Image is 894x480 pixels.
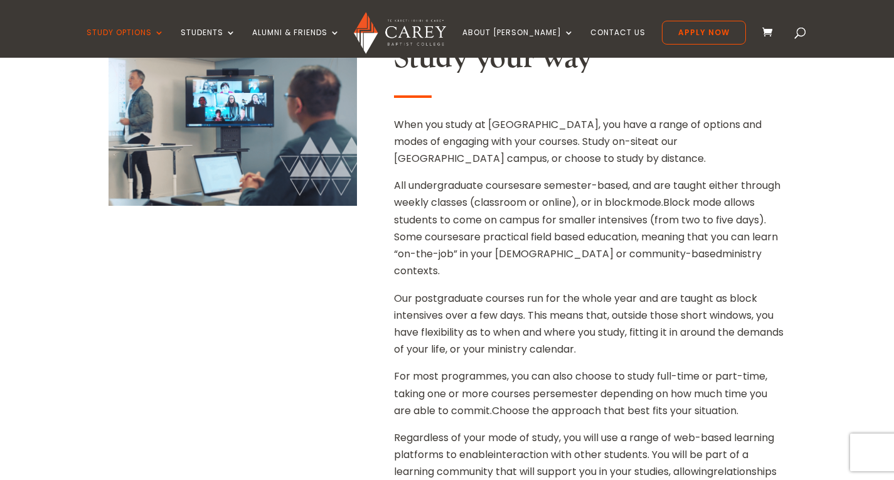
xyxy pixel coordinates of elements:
[109,40,357,196] img: Carey students in class
[87,28,164,58] a: Study Options
[492,403,738,418] span: Choose the approach that best fits your situation.
[462,28,574,58] a: About [PERSON_NAME]
[394,387,767,418] span: semester depending on how much time you are able to commit.
[394,195,766,243] span: Block mode allows students to come on campus for smaller intensives (from two to five days). Some...
[394,369,767,400] span: For most programmes, you can also choose to study full-time or part-time, taking one or more cour...
[252,28,340,58] a: Alumni & Friends
[394,178,780,210] span: are semester-based, and are taught either through weekly classes (classroom or online), or in block
[394,117,762,149] span: When you study at [GEOGRAPHIC_DATA], you have a range of options and modes of engaging with your ...
[394,178,524,193] span: All undergraduate courses
[394,430,774,462] span: Regardless of your mode of study, you will use a range of web-based learning platforms to enable
[394,40,785,83] h2: Study your way
[394,447,748,479] span: interaction with other students. You will be part of a learning community that will support you i...
[632,195,663,210] span: mode.
[394,230,778,261] span: are practical field based education, meaning that you can learn “on-the-job” in your [DEMOGRAPHIC...
[354,12,446,54] img: Carey Baptist College
[394,291,784,357] span: Our postgraduate courses run for the whole year and are taught as block intensives over a few day...
[662,21,746,45] a: Apply Now
[590,28,646,58] a: Contact Us
[181,28,236,58] a: Students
